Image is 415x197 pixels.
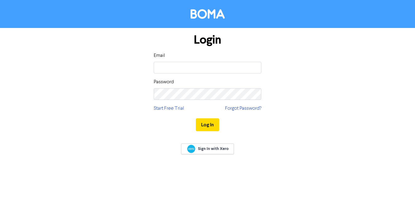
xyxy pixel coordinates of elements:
[154,105,184,112] a: Start Free Trial
[225,105,261,112] a: Forgot Password?
[198,146,229,152] span: Sign In with Xero
[187,145,195,153] img: Xero logo
[181,144,234,154] a: Sign In with Xero
[196,118,219,131] button: Log In
[191,9,225,19] img: BOMA Logo
[336,131,415,197] iframe: Chat Widget
[154,78,174,86] label: Password
[154,52,165,59] label: Email
[154,33,261,47] h1: Login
